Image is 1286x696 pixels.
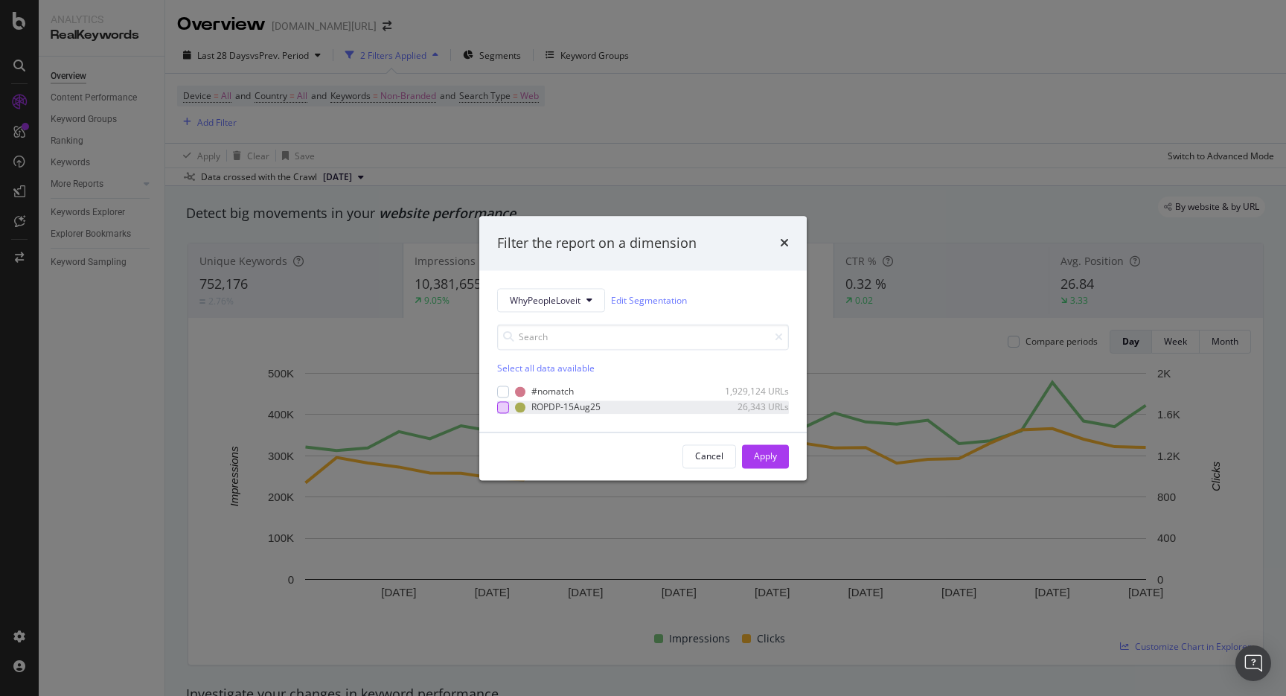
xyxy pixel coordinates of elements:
[497,325,789,351] input: Search
[497,289,605,313] button: WhyPeopleLoveit
[611,293,687,308] a: Edit Segmentation
[531,401,601,414] div: ROPDP-15Aug25
[754,450,777,462] div: Apply
[531,386,574,398] div: #nomatch
[716,386,789,398] div: 1,929,124 URLs
[716,401,789,414] div: 26,343 URLs
[479,216,807,480] div: modal
[695,450,723,462] div: Cancel
[682,444,736,468] button: Cancel
[497,234,697,253] div: Filter the report on a dimension
[497,363,789,375] div: Select all data available
[780,234,789,253] div: times
[1235,645,1271,681] div: Open Intercom Messenger
[510,294,580,307] span: WhyPeopleLoveit
[742,444,789,468] button: Apply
